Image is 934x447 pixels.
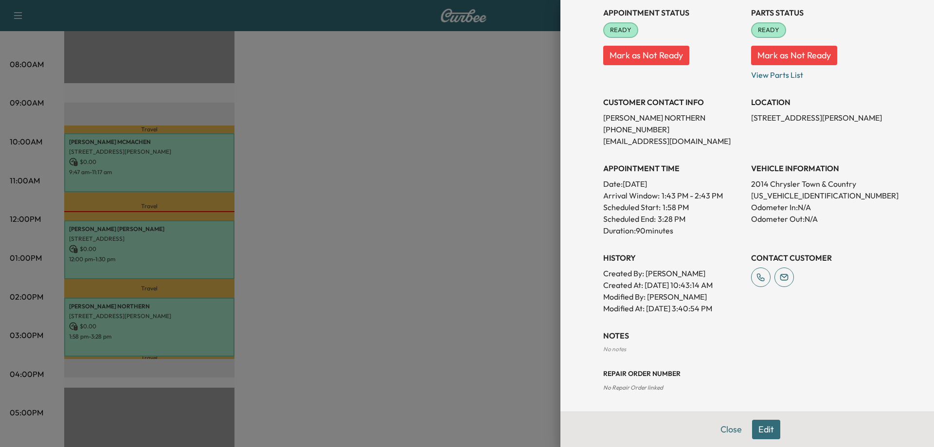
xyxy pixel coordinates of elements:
p: View Parts List [751,65,891,81]
span: READY [604,25,637,35]
p: [EMAIL_ADDRESS][DOMAIN_NAME] [603,135,743,147]
p: Scheduled End: [603,213,656,225]
p: [PERSON_NAME] NORTHERN [603,112,743,124]
button: Mark as Not Ready [603,46,689,65]
h3: VEHICLE INFORMATION [751,162,891,174]
p: [STREET_ADDRESS][PERSON_NAME] [751,112,891,124]
h3: LOCATION [751,96,891,108]
p: Created By : [PERSON_NAME] [603,268,743,279]
p: 3:28 PM [658,213,685,225]
h3: Appointment Status [603,7,743,18]
p: [PHONE_NUMBER] [603,124,743,135]
h3: NOTES [603,330,891,341]
p: 2014 Chrysler Town & Country [751,178,891,190]
button: Edit [752,420,780,439]
p: Modified By : [PERSON_NAME] [603,291,743,303]
div: No notes [603,345,891,353]
h3: CUSTOMER CONTACT INFO [603,96,743,108]
h3: Parts Status [751,7,891,18]
h3: CONTACT CUSTOMER [751,252,891,264]
p: Odometer Out: N/A [751,213,891,225]
p: [US_VEHICLE_IDENTIFICATION_NUMBER] [751,190,891,201]
button: Mark as Not Ready [751,46,837,65]
span: 1:43 PM - 2:43 PM [662,190,723,201]
p: Date: [DATE] [603,178,743,190]
p: 1:58 PM [663,201,689,213]
p: Odometer In: N/A [751,201,891,213]
p: Duration: 90 minutes [603,225,743,236]
button: Close [714,420,748,439]
p: Created At : [DATE] 10:43:14 AM [603,279,743,291]
h3: Repair Order number [603,369,891,378]
p: Modified At : [DATE] 3:40:54 PM [603,303,743,314]
span: No Repair Order linked [603,384,663,391]
span: READY [752,25,785,35]
h3: APPOINTMENT TIME [603,162,743,174]
p: Arrival Window: [603,190,743,201]
h3: History [603,252,743,264]
p: Scheduled Start: [603,201,661,213]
